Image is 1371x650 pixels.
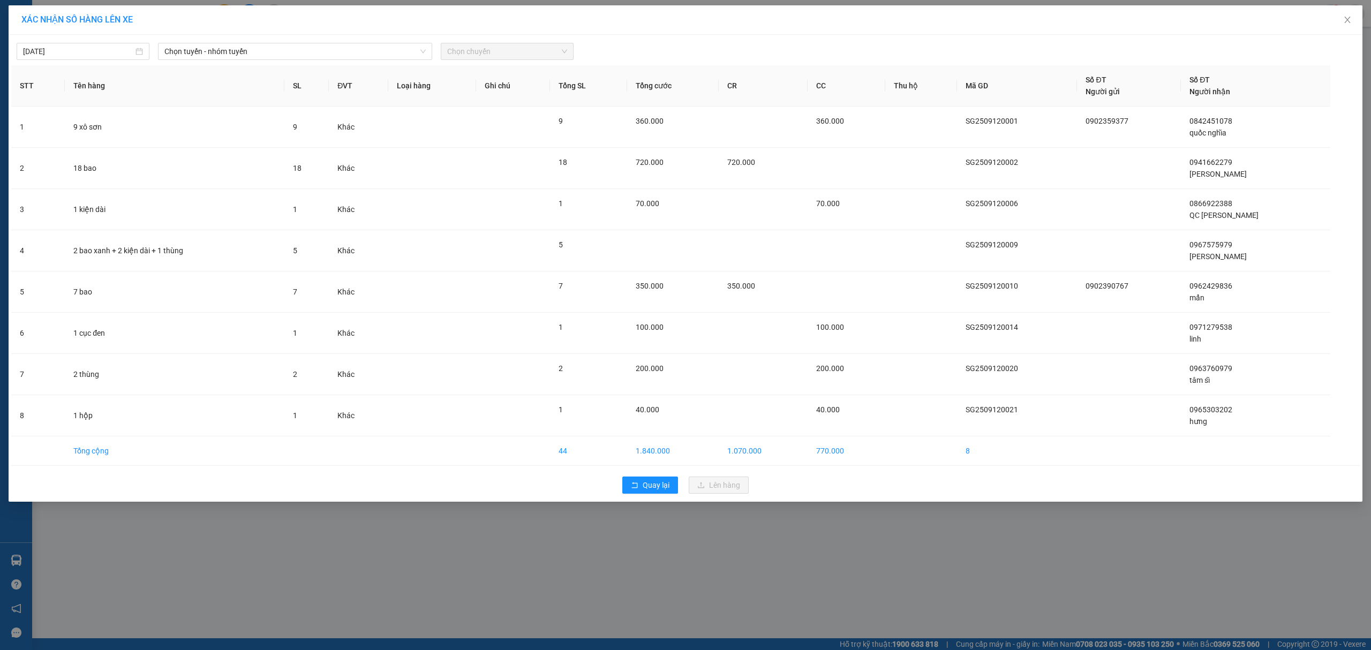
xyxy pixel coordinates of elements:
[719,65,808,107] th: CR
[164,43,426,59] span: Chọn tuyến - nhóm tuyến
[329,189,388,230] td: Khác
[1189,323,1232,331] span: 0971279538
[966,364,1018,373] span: SG2509120020
[808,65,885,107] th: CC
[1189,364,1232,373] span: 0963760979
[816,364,844,373] span: 200.000
[816,117,844,125] span: 360.000
[329,65,388,107] th: ĐVT
[293,411,297,420] span: 1
[957,436,1078,466] td: 8
[21,14,133,25] span: XÁC NHẬN SỐ HÀNG LÊN XE
[65,189,284,230] td: 1 kiện dài
[476,65,550,107] th: Ghi chú
[1189,376,1210,384] span: tâm sĩ
[559,364,563,373] span: 2
[293,205,297,214] span: 1
[559,158,567,167] span: 18
[550,436,627,466] td: 44
[966,158,1018,167] span: SG2509120002
[65,313,284,354] td: 1 cục đen
[11,271,65,313] td: 5
[293,288,297,296] span: 7
[727,158,755,167] span: 720.000
[329,271,388,313] td: Khác
[1189,240,1232,249] span: 0967575979
[1086,75,1106,84] span: Số ĐT
[550,65,627,107] th: Tổng SL
[1189,293,1204,302] span: mẩn
[636,323,664,331] span: 100.000
[631,481,638,490] span: rollback
[622,477,678,494] button: rollbackQuay lại
[65,148,284,189] td: 18 bao
[1332,5,1362,35] button: Close
[293,329,297,337] span: 1
[559,323,563,331] span: 1
[1189,170,1247,178] span: [PERSON_NAME]
[559,405,563,414] span: 1
[11,107,65,148] td: 1
[627,65,719,107] th: Tổng cước
[329,230,388,271] td: Khác
[559,240,563,249] span: 5
[1189,335,1201,343] span: linh
[1189,158,1232,167] span: 0941662279
[293,246,297,255] span: 5
[65,65,284,107] th: Tên hàng
[1189,282,1232,290] span: 0962429836
[816,199,840,208] span: 70.000
[65,107,284,148] td: 9 xô sơn
[293,123,297,131] span: 9
[689,477,749,494] button: uploadLên hàng
[643,479,669,491] span: Quay lại
[1189,405,1232,414] span: 0965303202
[329,148,388,189] td: Khác
[727,282,755,290] span: 350.000
[816,323,844,331] span: 100.000
[329,354,388,395] td: Khác
[1189,117,1232,125] span: 0842451078
[1343,16,1352,24] span: close
[966,282,1018,290] span: SG2509120010
[11,148,65,189] td: 2
[65,354,284,395] td: 2 thùng
[65,271,284,313] td: 7 bao
[1086,117,1128,125] span: 0902359377
[816,405,840,414] span: 40.000
[885,65,956,107] th: Thu hộ
[1189,75,1210,84] span: Số ĐT
[293,370,297,379] span: 2
[11,230,65,271] td: 4
[65,230,284,271] td: 2 bao xanh + 2 kiện dài + 1 thùng
[11,189,65,230] td: 3
[1189,129,1226,137] span: quốc nghĩa
[11,395,65,436] td: 8
[284,65,329,107] th: SL
[957,65,1078,107] th: Mã GD
[23,46,133,57] input: 13/09/2025
[627,436,719,466] td: 1.840.000
[966,323,1018,331] span: SG2509120014
[1189,252,1247,261] span: [PERSON_NAME]
[966,240,1018,249] span: SG2509120009
[329,395,388,436] td: Khác
[719,436,808,466] td: 1.070.000
[636,282,664,290] span: 350.000
[636,158,664,167] span: 720.000
[1189,211,1259,220] span: QC [PERSON_NAME]
[559,282,563,290] span: 7
[329,107,388,148] td: Khác
[65,436,284,466] td: Tổng cộng
[636,199,659,208] span: 70.000
[808,436,885,466] td: 770.000
[636,364,664,373] span: 200.000
[65,395,284,436] td: 1 hộp
[293,164,302,172] span: 18
[388,65,476,107] th: Loại hàng
[1189,199,1232,208] span: 0866922388
[11,65,65,107] th: STT
[636,405,659,414] span: 40.000
[1086,87,1120,96] span: Người gửi
[447,43,567,59] span: Chọn chuyến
